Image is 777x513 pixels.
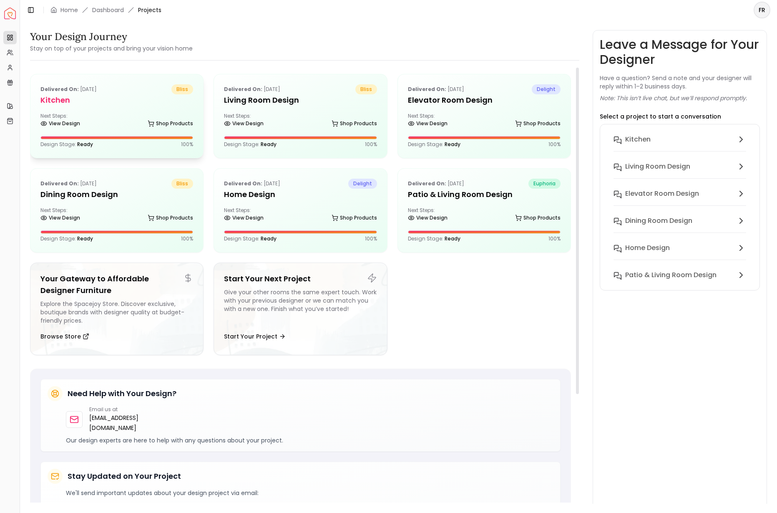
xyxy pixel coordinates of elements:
[445,141,460,148] span: Ready
[348,179,377,189] span: delight
[40,179,97,189] p: [DATE]
[40,328,89,345] button: Browse Store
[625,189,699,199] h6: Elevator Room Design
[30,263,204,355] a: Your Gateway to Affordable Designer FurnitureExplore the Spacejoy Store. Discover exclusive, bout...
[40,118,80,129] a: View Design
[408,113,561,129] div: Next Steps:
[40,273,193,296] h5: Your Gateway to Affordable Designer Furniture
[607,158,753,185] button: Living Room Design
[40,180,79,187] b: Delivered on:
[408,141,460,148] p: Design Stage:
[355,84,377,94] span: bliss
[408,235,460,242] p: Design Stage:
[532,84,561,94] span: delight
[515,118,561,129] a: Shop Products
[40,86,79,93] b: Delivered on:
[224,84,280,94] p: [DATE]
[40,300,193,325] div: Explore the Spacejoy Store. Discover exclusive, boutique brands with designer quality at budget-f...
[138,6,161,14] span: Projects
[408,189,561,200] h5: Patio & Living Room Design
[40,207,193,224] div: Next Steps:
[625,270,717,280] h6: Patio & Living Room Design
[40,141,93,148] p: Design Stage:
[224,207,377,224] div: Next Steps:
[40,235,93,242] p: Design Stage:
[261,141,277,148] span: Ready
[224,235,277,242] p: Design Stage:
[625,134,651,144] h6: Kitchen
[181,141,193,148] p: 100 %
[171,84,193,94] span: bliss
[77,235,93,242] span: Ready
[224,94,377,106] h5: Living Room Design
[224,288,377,325] div: Give your other rooms the same expert touch. Work with your previous designer or we can match you...
[77,141,93,148] span: Ready
[68,388,176,399] h5: Need Help with Your Design?
[408,118,448,129] a: View Design
[625,162,690,172] h6: Living Room Design
[607,212,753,240] button: Dining Room Design
[408,84,464,94] p: [DATE]
[332,212,377,224] a: Shop Products
[607,267,753,283] button: Patio & Living Room Design
[224,86,262,93] b: Delivered on:
[66,489,553,497] p: We'll send important updates about your design project via email:
[607,131,753,158] button: Kitchen
[365,235,377,242] p: 100 %
[408,86,446,93] b: Delivered on:
[40,84,97,94] p: [DATE]
[40,212,80,224] a: View Design
[754,3,769,18] span: FR
[40,113,193,129] div: Next Steps:
[224,189,377,200] h5: Home Design
[332,118,377,129] a: Shop Products
[600,94,747,102] p: Note: This isn’t live chat, but we’ll respond promptly.
[224,328,286,345] button: Start Your Project
[4,8,16,19] img: Spacejoy Logo
[408,207,561,224] div: Next Steps:
[66,436,553,445] p: Our design experts are here to help with any questions about your project.
[30,44,193,53] small: Stay on top of your projects and bring your vision home
[60,6,78,14] a: Home
[40,94,193,106] h5: Kitchen
[89,413,178,433] a: [EMAIL_ADDRESS][DOMAIN_NAME]
[89,406,178,413] p: Email us at
[600,74,760,91] p: Have a question? Send a note and your designer will reply within 1–2 business days.
[408,94,561,106] h5: Elevator Room Design
[214,263,387,355] a: Start Your Next ProjectGive your other rooms the same expert touch. Work with your previous desig...
[408,180,446,187] b: Delivered on:
[4,8,16,19] a: Spacejoy
[625,216,692,226] h6: Dining Room Design
[528,179,561,189] span: euphoria
[625,243,670,253] h6: Home Design
[607,185,753,212] button: Elevator Room Design
[515,212,561,224] a: Shop Products
[224,113,377,129] div: Next Steps:
[50,6,161,14] nav: breadcrumb
[261,235,277,242] span: Ready
[600,37,760,67] h3: Leave a Message for Your Designer
[365,141,377,148] p: 100 %
[607,240,753,267] button: Home Design
[754,2,770,18] button: FR
[408,179,464,189] p: [DATE]
[548,141,561,148] p: 100 %
[224,141,277,148] p: Design Stage:
[148,118,193,129] a: Shop Products
[224,273,377,285] h5: Start Your Next Project
[68,470,181,482] h5: Stay Updated on Your Project
[171,179,193,189] span: bliss
[408,212,448,224] a: View Design
[40,189,193,200] h5: Dining Room Design
[224,212,264,224] a: View Design
[148,212,193,224] a: Shop Products
[92,6,124,14] a: Dashboard
[224,180,262,187] b: Delivered on:
[224,118,264,129] a: View Design
[181,235,193,242] p: 100 %
[445,235,460,242] span: Ready
[30,30,193,43] h3: Your Design Journey
[224,179,280,189] p: [DATE]
[600,112,721,121] p: Select a project to start a conversation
